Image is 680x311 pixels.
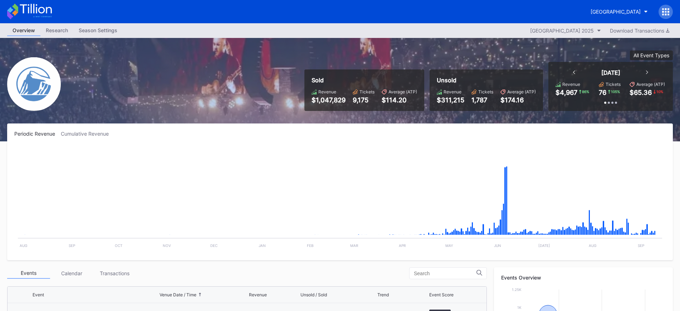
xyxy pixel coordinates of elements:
div: Download Transactions [610,28,669,34]
div: Tickets [606,82,621,87]
img: Devils-Logo.png [7,57,61,111]
div: $65.36 [630,89,652,96]
div: Revenue [562,82,580,87]
div: Trend [377,292,389,297]
div: 86 % [581,89,590,94]
div: Season Settings [73,25,123,35]
text: 1k [517,305,522,310]
div: 1,787 [471,96,493,104]
text: [DATE] [538,243,550,248]
text: Jun [494,243,501,248]
text: Sep [69,243,75,248]
a: Season Settings [73,25,123,36]
div: Revenue [249,292,267,297]
div: [GEOGRAPHIC_DATA] 2025 [530,28,594,34]
a: Overview [7,25,40,36]
div: $1,047,829 [312,96,346,104]
div: Events Overview [501,274,666,281]
div: Research [40,25,73,35]
div: Tickets [359,89,375,94]
text: Jan [259,243,266,248]
div: $4,967 [556,89,577,96]
div: Revenue [318,89,336,94]
text: Oct [115,243,122,248]
div: Periodic Revenue [14,131,61,137]
input: Search [414,271,476,276]
text: Feb [307,243,314,248]
div: Venue Date / Time [160,292,196,297]
div: Revenue [444,89,461,94]
div: Cumulative Revenue [61,131,114,137]
text: Dec [210,243,217,248]
button: [GEOGRAPHIC_DATA] [585,5,653,18]
div: Average (ATP) [636,82,665,87]
div: 10 % [656,89,664,94]
text: Aug [589,243,596,248]
div: Average (ATP) [388,89,417,94]
div: All Event Types [633,52,669,58]
div: $114.20 [382,96,417,104]
button: All Event Types [630,50,673,60]
div: [DATE] [601,69,620,76]
text: Nov [163,243,171,248]
svg: Chart title [14,146,666,253]
div: Events [7,268,50,279]
div: Unsold / Sold [300,292,327,297]
button: Download Transactions [606,26,673,35]
div: Unsold [437,77,536,84]
div: Event Score [429,292,454,297]
text: Sep [638,243,644,248]
text: 1.25k [512,287,522,292]
div: Sold [312,77,417,84]
div: Average (ATP) [507,89,536,94]
div: 76 [599,89,606,96]
button: [GEOGRAPHIC_DATA] 2025 [527,26,605,35]
div: [GEOGRAPHIC_DATA] [591,9,641,15]
a: Research [40,25,73,36]
text: May [445,243,453,248]
text: Mar [350,243,358,248]
div: Calendar [50,268,93,279]
div: 105 % [610,89,621,94]
text: Apr [399,243,406,248]
div: $174.16 [500,96,536,104]
div: Transactions [93,268,136,279]
div: Tickets [478,89,493,94]
div: Event [33,292,44,297]
div: 9,175 [353,96,375,104]
div: $311,215 [437,96,464,104]
text: Aug [20,243,27,248]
